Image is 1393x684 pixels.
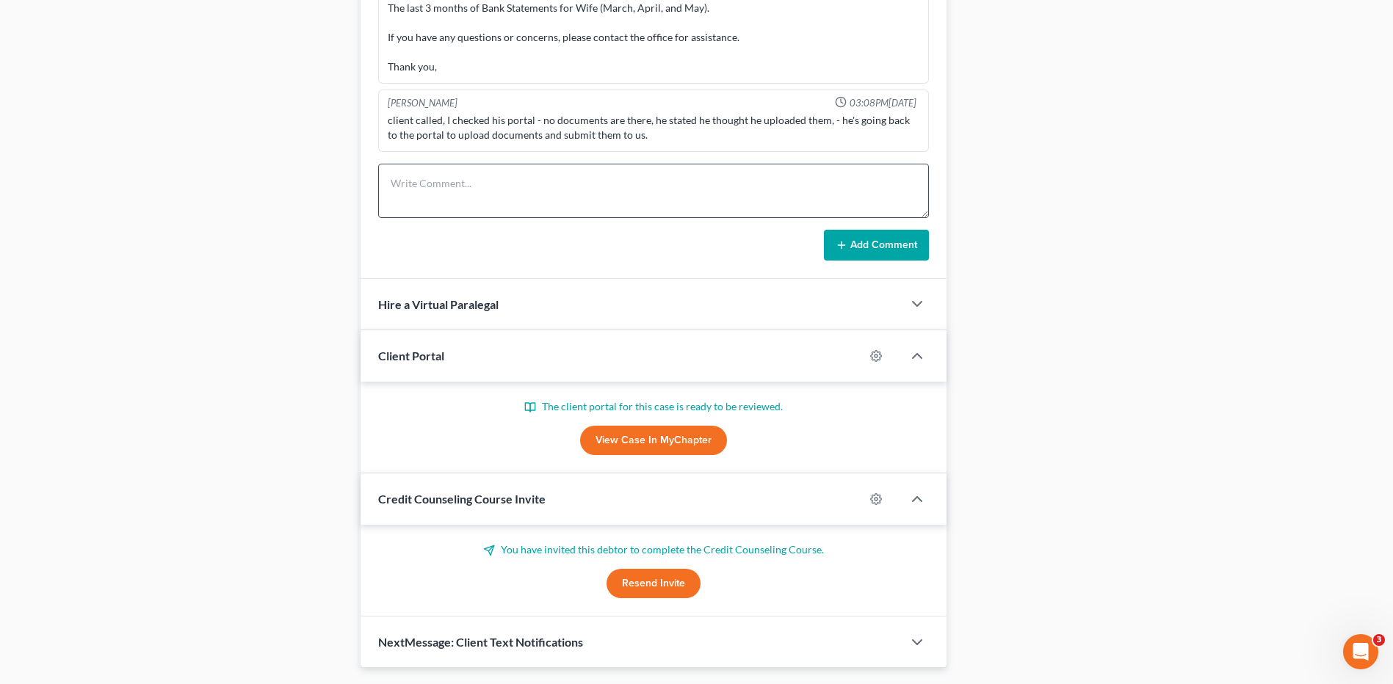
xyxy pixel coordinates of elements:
[388,96,457,110] div: [PERSON_NAME]
[824,230,929,261] button: Add Comment
[378,399,929,414] p: The client portal for this case is ready to be reviewed.
[378,542,929,557] p: You have invited this debtor to complete the Credit Counseling Course.
[388,113,919,142] div: client called, I checked his portal - no documents are there, he stated he thought he uploaded th...
[378,349,444,363] span: Client Portal
[378,635,583,649] span: NextMessage: Client Text Notifications
[378,297,499,311] span: Hire a Virtual Paralegal
[850,96,916,110] span: 03:08PM[DATE]
[1373,634,1385,646] span: 3
[378,492,546,506] span: Credit Counseling Course Invite
[580,426,727,455] a: View Case in MyChapter
[607,569,701,598] button: Resend Invite
[1343,634,1378,669] iframe: Intercom live chat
